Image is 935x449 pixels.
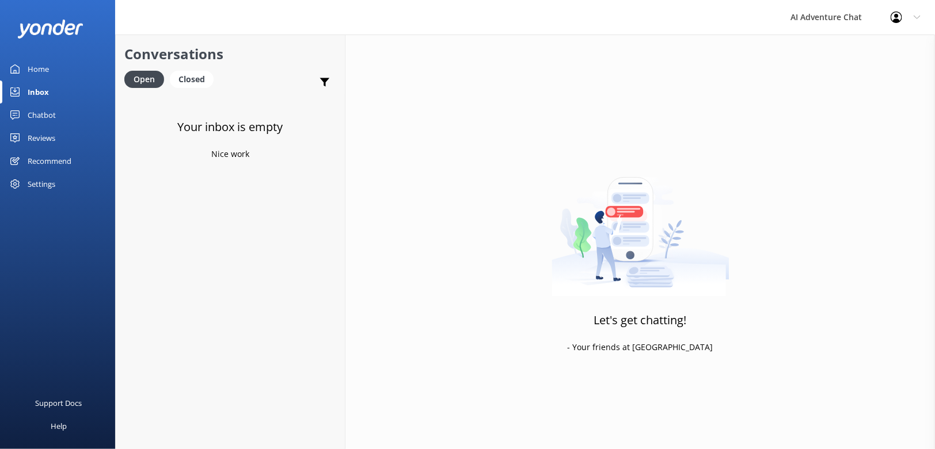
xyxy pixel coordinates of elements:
a: Open [124,72,170,85]
div: Home [28,57,49,80]
div: Help [51,415,67,438]
div: Settings [28,172,55,195]
a: Closed [170,72,219,85]
div: Closed [170,71,214,88]
div: Open [124,71,164,88]
img: artwork of a man stealing a conversation from at giant smartphone [552,153,729,297]
div: Support Docs [36,392,82,415]
div: Reviews [28,126,55,149]
div: Recommend [28,149,71,172]
p: Nice work [211,148,249,160]
p: - Your friends at [GEOGRAPHIC_DATA] [568,341,713,354]
h3: Let's get chatting! [594,311,687,329]
img: yonder-white-logo.png [17,20,83,39]
h3: Your inbox is empty [178,118,283,136]
div: Inbox [28,80,49,103]
h2: Conversations [124,43,336,65]
div: Chatbot [28,103,56,126]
